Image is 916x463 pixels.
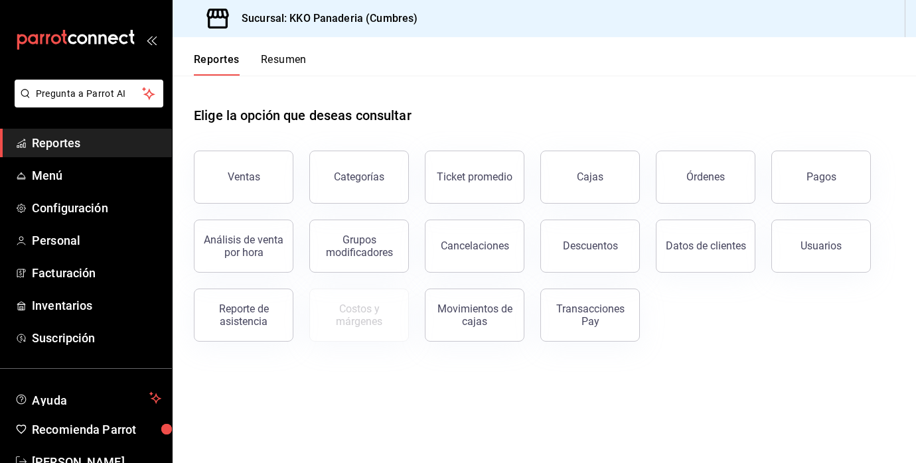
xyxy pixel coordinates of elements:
[425,151,524,204] button: Ticket promedio
[15,80,163,107] button: Pregunta a Parrot AI
[309,151,409,204] button: Categorías
[194,289,293,342] button: Reporte de asistencia
[563,239,618,252] div: Descuentos
[686,170,725,183] div: Órdenes
[656,220,755,273] button: Datos de clientes
[441,239,509,252] div: Cancelaciones
[771,151,871,204] button: Pagos
[32,231,161,249] span: Personal
[32,297,161,314] span: Inventarios
[309,220,409,273] button: Grupos modificadores
[806,170,836,183] div: Pagos
[309,289,409,342] button: Contrata inventarios para ver este reporte
[540,289,640,342] button: Transacciones Pay
[666,239,746,252] div: Datos de clientes
[202,302,285,328] div: Reporte de asistencia
[334,170,384,183] div: Categorías
[36,87,143,101] span: Pregunta a Parrot AI
[656,151,755,204] button: Órdenes
[261,53,307,76] button: Resumen
[228,170,260,183] div: Ventas
[194,53,307,76] div: navigation tabs
[194,220,293,273] button: Análisis de venta por hora
[32,134,161,152] span: Reportes
[425,220,524,273] button: Cancelaciones
[32,199,161,217] span: Configuración
[32,390,144,406] span: Ayuda
[32,421,161,438] span: Recomienda Parrot
[540,151,640,204] button: Cajas
[231,11,418,27] h3: Sucursal: KKO Panaderia (Cumbres)
[32,264,161,282] span: Facturación
[437,170,512,183] div: Ticket promedio
[32,329,161,347] span: Suscripción
[771,220,871,273] button: Usuarios
[146,34,157,45] button: open_drawer_menu
[425,289,524,342] button: Movimientos de cajas
[801,239,842,252] div: Usuarios
[9,96,163,110] a: Pregunta a Parrot AI
[433,302,516,328] div: Movimientos de cajas
[194,53,240,76] button: Reportes
[194,105,412,125] h1: Elige la opción que deseas consultar
[318,233,400,259] div: Grupos modificadores
[32,166,161,184] span: Menú
[318,302,400,328] div: Costos y márgenes
[540,220,640,273] button: Descuentos
[194,151,293,204] button: Ventas
[202,233,285,259] div: Análisis de venta por hora
[549,302,631,328] div: Transacciones Pay
[577,170,603,183] div: Cajas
